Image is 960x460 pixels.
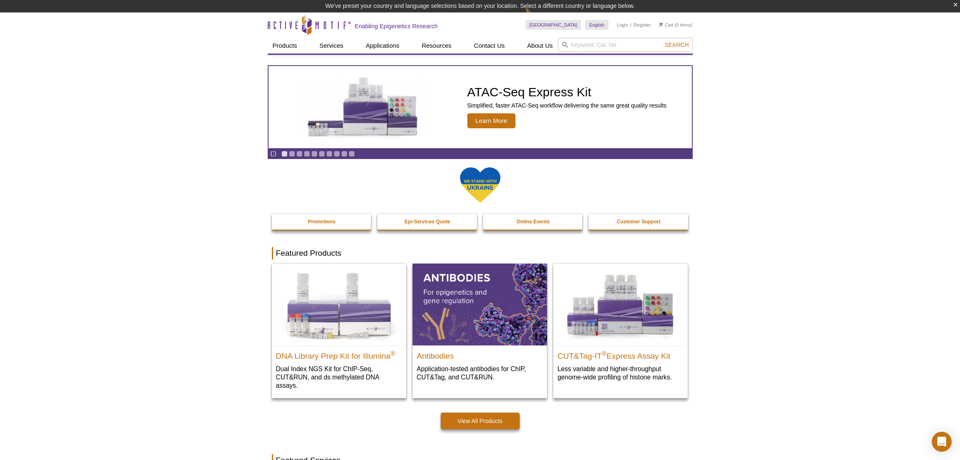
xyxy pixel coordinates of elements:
a: Resources [417,38,457,54]
article: ATAC-Seq Express Kit [269,66,692,148]
a: About Us [522,38,558,54]
p: Application-tested antibodies for ChIP, CUT&Tag, and CUT&RUN. [417,365,543,382]
a: Customer Support [589,214,689,230]
a: Go to slide 7 [326,151,332,157]
a: Contact Us [469,38,510,54]
a: Go to slide 1 [281,151,288,157]
img: CUT&Tag-IT® Express Assay Kit [553,264,688,345]
button: Search [662,41,691,49]
a: English [585,20,608,30]
p: Simplified, faster ATAC-Seq workflow delivering the same great quality results [467,102,667,109]
img: All Antibodies [413,264,547,345]
li: (0 items) [659,20,693,30]
span: Search [664,42,689,48]
a: Go to slide 3 [296,151,303,157]
img: We Stand With Ukraine [459,166,501,203]
h2: ATAC-Seq Express Kit [467,86,667,98]
a: View All Products [441,413,520,429]
sup: ® [602,350,607,357]
p: Dual Index NGS Kit for ChIP-Seq, CUT&RUN, and ds methylated DNA assays. [276,365,402,390]
a: Go to slide 9 [341,151,347,157]
a: Products [268,38,302,54]
a: Go to slide 8 [334,151,340,157]
a: Go to slide 10 [349,151,355,157]
a: Promotions [272,214,372,230]
strong: Customer Support [617,219,660,225]
a: Go to slide 5 [311,151,318,157]
span: Learn More [467,113,516,128]
a: Go to slide 2 [289,151,295,157]
a: CUT&Tag-IT® Express Assay Kit CUT&Tag-IT®Express Assay Kit Less variable and higher-throughput ge... [553,264,688,389]
sup: ® [391,350,396,357]
a: Services [315,38,349,54]
a: All Antibodies Antibodies Application-tested antibodies for ChIP, CUT&Tag, and CUT&RUN. [413,264,547,389]
a: Applications [361,38,404,54]
a: Register [634,22,651,28]
strong: Epi-Services Quote [405,219,450,225]
input: Keyword, Cat. No. [558,38,693,52]
a: Epi-Services Quote [377,214,478,230]
img: Your Cart [659,22,663,27]
a: ATAC-Seq Express Kit ATAC-Seq Express Kit Simplified, faster ATAC-Seq workflow delivering the sam... [269,66,692,148]
h2: Antibodies [417,348,543,360]
a: [GEOGRAPHIC_DATA] [525,20,581,30]
p: Less variable and higher-throughput genome-wide profiling of histone marks​. [557,365,684,382]
a: Cart [659,22,674,28]
a: Login [617,22,628,28]
a: Go to slide 4 [304,151,310,157]
strong: Promotions [308,219,336,225]
img: Change Here [525,6,547,26]
h2: DNA Library Prep Kit for Illumina [276,348,402,360]
a: Online Events [483,214,584,230]
a: Toggle autoplay [270,151,276,157]
li: | [630,20,632,30]
h2: Enabling Epigenetics Research [355,22,438,30]
strong: Online Events [516,219,550,225]
a: DNA Library Prep Kit for Illumina DNA Library Prep Kit for Illumina® Dual Index NGS Kit for ChIP-... [272,264,406,398]
div: Open Intercom Messenger [932,432,952,452]
img: ATAC-Seq Express Kit [295,76,432,139]
h2: Featured Products [272,247,689,259]
h2: CUT&Tag-IT Express Assay Kit [557,348,684,360]
a: Go to slide 6 [319,151,325,157]
img: DNA Library Prep Kit for Illumina [272,264,406,345]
